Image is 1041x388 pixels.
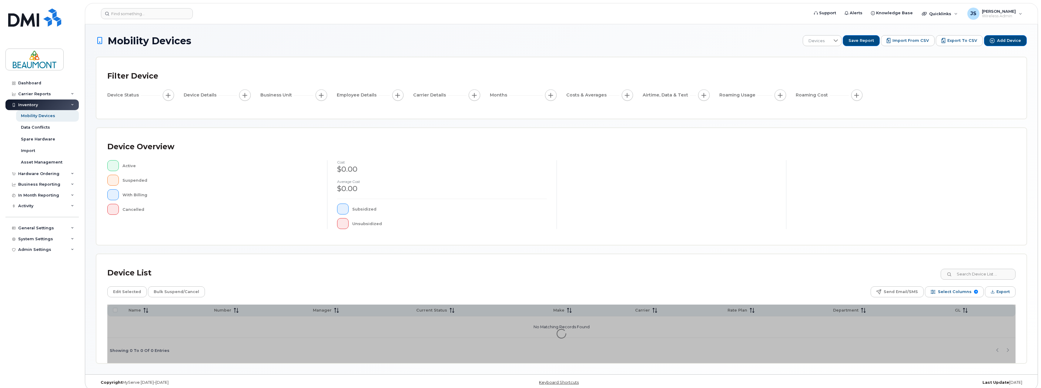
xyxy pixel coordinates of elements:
[352,204,547,214] div: Subsidized
[337,180,547,184] h4: Average cost
[113,287,141,296] span: Edit Selected
[337,160,547,164] h4: cost
[796,92,830,98] span: Roaming Cost
[892,38,929,43] span: Import from CSV
[490,92,509,98] span: Months
[107,139,174,155] div: Device Overview
[107,92,141,98] span: Device Status
[122,160,318,171] div: Active
[871,286,924,297] button: Send Email/SMS
[539,380,579,385] a: Keyboard Shortcuts
[985,286,1016,297] button: Export
[107,68,158,84] div: Filter Device
[184,92,218,98] span: Device Details
[337,184,547,194] div: $0.00
[337,164,547,174] div: $0.00
[108,35,191,46] span: Mobility Devices
[941,269,1016,280] input: Search Device List ...
[843,35,880,46] button: Save Report
[996,287,1010,296] span: Export
[936,35,983,46] button: Export to CSV
[803,35,830,46] span: Devices
[154,287,199,296] span: Bulk Suspend/Cancel
[938,287,972,296] span: Select Columns
[96,380,406,385] div: MyServe [DATE]–[DATE]
[719,92,757,98] span: Roaming Usage
[107,265,152,281] div: Device List
[997,38,1021,43] span: Add Device
[107,286,147,297] button: Edit Selected
[717,380,1027,385] div: [DATE]
[260,92,294,98] span: Business Unit
[122,189,318,200] div: With Billing
[982,380,1009,385] strong: Last Update
[849,38,874,43] span: Save Report
[881,35,935,46] button: Import from CSV
[122,204,318,215] div: Cancelled
[148,286,205,297] button: Bulk Suspend/Cancel
[984,35,1027,46] button: Add Device
[643,92,690,98] span: Airtime, Data & Text
[947,38,977,43] span: Export to CSV
[337,92,378,98] span: Employee Details
[925,286,984,297] button: Select Columns 9
[413,92,448,98] span: Carrier Details
[122,175,318,186] div: Suspended
[566,92,608,98] span: Costs & Averages
[884,287,918,296] span: Send Email/SMS
[352,218,547,229] div: Unsubsidized
[101,380,122,385] strong: Copyright
[974,290,978,294] span: 9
